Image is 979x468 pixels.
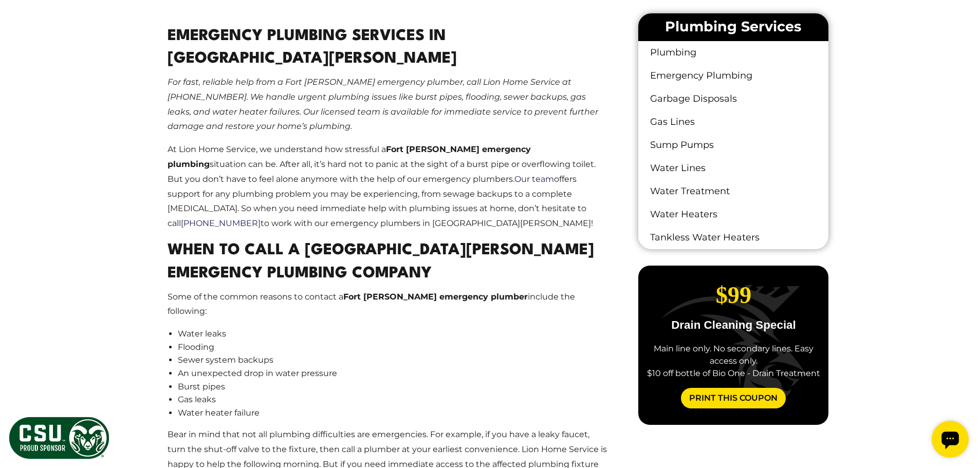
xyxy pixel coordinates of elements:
[178,393,609,406] li: Gas leaks
[646,343,820,380] div: Main line only. No secondary lines. Easy access only. $10 off bottle of Bio One - Drain Treatment
[716,282,752,308] span: $99
[681,388,786,408] a: Print This Coupon
[638,64,828,87] a: Emergency Plumbing
[638,266,828,425] div: slide 2
[638,110,828,134] a: Gas Lines
[178,406,609,420] li: Water heater failure
[178,353,609,367] li: Sewer system backups
[178,341,609,354] li: Flooding
[168,25,609,71] h2: Emergency Plumbing Services In [GEOGRAPHIC_DATA][PERSON_NAME]
[514,174,554,184] a: Our team
[646,320,820,331] p: Drain Cleaning Special
[178,367,609,380] li: An unexpected drop in water pressure
[181,218,261,228] a: [PHONE_NUMBER]
[168,290,609,320] p: Some of the common reasons to contact a include the following:
[638,226,828,249] a: Tankless Water Heaters
[8,416,110,460] img: CSU Sponsor Badge
[178,380,609,394] li: Burst pipes
[168,142,609,231] p: At Lion Home Service, we understand how stressful a situation can be. After all, it’s hard not to...
[638,87,828,110] a: Garbage Disposals
[638,180,828,203] a: Water Treatment
[4,4,41,41] div: Open chat widget
[638,266,828,425] div: carousel
[168,144,531,169] strong: Fort [PERSON_NAME] emergency plumbing
[638,157,828,180] a: Water Lines
[638,203,828,226] a: Water Heaters
[638,41,828,64] a: Plumbing
[343,292,528,302] strong: Fort [PERSON_NAME] emergency plumber
[178,327,609,341] li: Water leaks
[168,77,598,131] em: For fast, reliable help from a Fort [PERSON_NAME] emergency plumber, call Lion Home Service at [P...
[638,134,828,157] a: Sump Pumps
[638,13,828,41] li: Plumbing Services
[168,239,609,286] h2: When To Call A [GEOGRAPHIC_DATA][PERSON_NAME] Emergency Plumbing Company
